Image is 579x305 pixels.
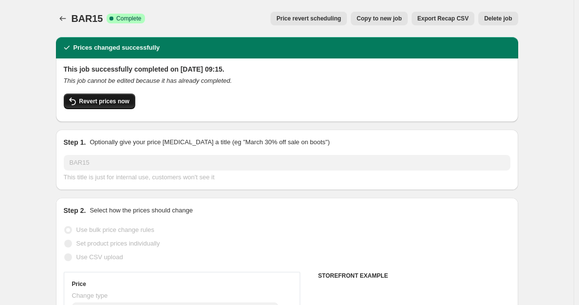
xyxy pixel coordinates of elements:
[417,15,469,22] span: Export Recap CSV
[484,15,512,22] span: Delete job
[478,12,518,25] button: Delete job
[276,15,341,22] span: Price revert scheduling
[412,12,474,25] button: Export Recap CSV
[64,155,510,171] input: 30% off holiday sale
[64,94,135,109] button: Revert prices now
[73,43,160,53] h2: Prices changed successfully
[318,272,510,280] h6: STOREFRONT EXAMPLE
[90,206,193,215] p: Select how the prices should change
[64,173,215,181] span: This title is just for internal use, customers won't see it
[72,13,103,24] span: BAR15
[64,77,232,84] i: This job cannot be edited because it has already completed.
[76,226,154,233] span: Use bulk price change rules
[90,137,329,147] p: Optionally give your price [MEDICAL_DATA] a title (eg "March 30% off sale on boots")
[79,97,129,105] span: Revert prices now
[76,240,160,247] span: Set product prices individually
[64,64,510,74] h2: This job successfully completed on [DATE] 09:15.
[76,253,123,261] span: Use CSV upload
[72,280,86,288] h3: Price
[271,12,347,25] button: Price revert scheduling
[72,292,108,299] span: Change type
[64,137,86,147] h2: Step 1.
[357,15,402,22] span: Copy to new job
[351,12,408,25] button: Copy to new job
[56,12,70,25] button: Price change jobs
[116,15,141,22] span: Complete
[64,206,86,215] h2: Step 2.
